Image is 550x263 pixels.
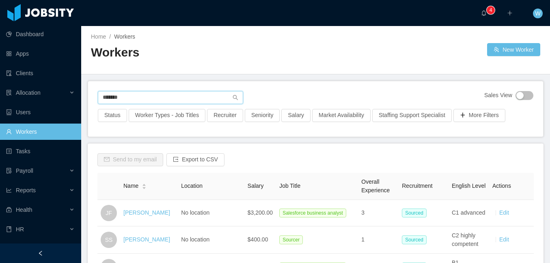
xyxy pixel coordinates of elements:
span: W [535,9,540,18]
span: Health [16,206,32,213]
span: / [109,33,111,40]
i: icon: plus [507,10,513,16]
i: icon: medicine-box [6,207,12,213]
i: icon: book [6,226,12,232]
sup: 4 [487,6,495,14]
i: icon: bell [481,10,487,16]
span: Salary [248,183,264,189]
a: icon: robotUsers [6,104,75,120]
button: Seniority [245,109,280,122]
button: Worker Types - Job Titles [129,109,205,122]
i: icon: search [233,95,238,100]
h2: Workers [91,44,316,61]
span: Salesforce business analyst [279,209,346,217]
i: icon: caret-down [142,186,147,188]
a: Home [91,33,106,40]
button: Staffing Support Specialist [372,109,452,122]
a: icon: auditClients [6,65,75,81]
a: icon: userWorkers [6,124,75,140]
span: Allocation [16,89,41,96]
p: 4 [490,6,492,14]
td: C1 advanced [449,200,489,226]
span: Payroll [16,167,33,174]
span: $400.00 [248,236,268,243]
i: icon: caret-up [142,183,147,185]
td: No location [178,200,244,226]
button: Recruiter [207,109,243,122]
span: Name [123,182,138,190]
div: Sort [142,183,147,188]
button: Market Availability [312,109,371,122]
a: icon: pie-chartDashboard [6,26,75,42]
a: icon: profileTasks [6,143,75,159]
button: icon: usergroup-addNew Worker [487,43,540,56]
td: 3 [358,200,399,226]
td: 1 [358,226,399,254]
span: Overall Experience [361,178,390,193]
a: Edit [499,209,509,216]
span: JF [106,205,112,221]
span: Job Title [279,183,300,189]
span: SS [105,232,113,248]
span: Reports [16,187,36,193]
td: C2 highly competent [449,226,489,254]
i: icon: line-chart [6,187,12,193]
span: Workers [114,33,135,40]
button: icon: plusMore Filters [453,109,505,122]
a: Sourced [402,209,430,216]
span: Sourced [402,235,427,244]
span: Location [181,183,203,189]
span: $3,200.00 [248,209,273,216]
button: Status [98,109,127,122]
span: Sourcer [279,235,303,244]
a: icon: appstoreApps [6,46,75,62]
a: Edit [499,236,509,243]
button: icon: exportExport to CSV [166,153,224,166]
a: [PERSON_NAME] [123,236,170,243]
span: HR [16,226,24,233]
a: [PERSON_NAME] [123,209,170,216]
i: icon: solution [6,90,12,96]
span: English Level [452,183,485,189]
i: icon: file-protect [6,168,12,174]
span: Actions [492,183,511,189]
button: Salary [281,109,311,122]
span: Sourced [402,209,427,217]
span: Sales View [484,91,512,100]
td: No location [178,226,244,254]
a: Sourced [402,236,430,243]
span: Recruitment [402,183,432,189]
